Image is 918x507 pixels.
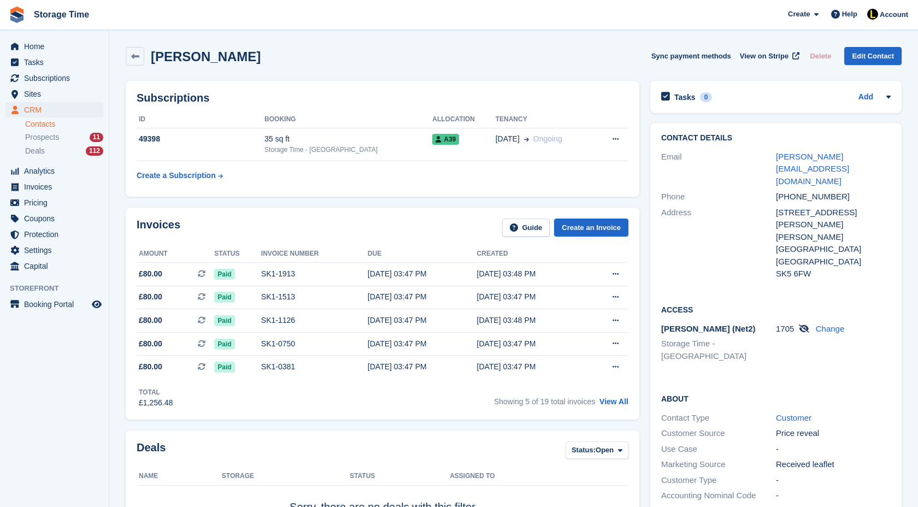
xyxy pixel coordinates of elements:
div: Contact Type [661,412,776,425]
div: Marketing Source [661,458,776,471]
span: £80.00 [139,315,162,326]
div: Phone [661,191,776,203]
a: Storage Time [30,5,93,23]
button: Status: Open [566,441,628,459]
a: Customer [776,413,811,422]
th: Assigned to [450,468,628,485]
span: £80.00 [139,361,162,373]
h2: Contact Details [661,134,891,143]
div: SK1-0381 [261,361,368,373]
div: - [776,443,891,456]
img: stora-icon-8386f47178a22dfd0bd8f6a31ec36ba5ce8667c1dd55bd0f319d3a0aa187defe.svg [9,7,25,23]
th: Allocation [432,111,495,128]
span: Paid [214,269,234,280]
div: [PHONE_NUMBER] [776,191,891,203]
a: Deals 112 [25,145,103,157]
div: [DATE] 03:47 PM [368,361,477,373]
div: Price reveal [776,427,891,440]
span: Home [24,39,90,54]
div: SK5 6FW [776,268,891,280]
div: - [776,474,891,487]
th: Booking [264,111,432,128]
span: Account [880,9,908,20]
a: [PERSON_NAME][EMAIL_ADDRESS][DOMAIN_NAME] [776,152,849,186]
div: [DATE] 03:47 PM [477,338,586,350]
th: Tenancy [496,111,595,128]
div: [DATE] 03:47 PM [477,291,586,303]
a: menu [5,297,103,312]
span: Create [788,9,810,20]
img: Laaibah Sarwar [867,9,878,20]
div: Email [661,151,776,188]
a: menu [5,227,103,242]
span: Settings [24,243,90,258]
div: Accounting Nominal Code [661,490,776,502]
a: menu [5,243,103,258]
div: SK1-1913 [261,268,368,280]
a: menu [5,179,103,194]
a: menu [5,39,103,54]
span: Storefront [10,283,109,294]
th: Invoice number [261,245,368,263]
span: Showing 5 of 19 total invoices [494,397,595,406]
a: menu [5,211,103,226]
span: A39 [432,134,459,145]
div: 0 [700,92,713,102]
a: menu [5,163,103,179]
span: Pricing [24,195,90,210]
div: SK1-1126 [261,315,368,326]
span: Help [842,9,857,20]
div: [DATE] 03:47 PM [368,291,477,303]
span: £80.00 [139,291,162,303]
a: menu [5,70,103,86]
th: Name [137,468,222,485]
span: Prospects [25,132,59,143]
li: Storage Time - [GEOGRAPHIC_DATA] [661,338,776,362]
h2: Tasks [674,92,696,102]
span: Open [596,445,614,456]
div: Customer Type [661,474,776,487]
span: [PERSON_NAME] (Net2) [661,324,756,333]
a: menu [5,195,103,210]
a: Change [816,324,845,333]
span: £80.00 [139,268,162,280]
th: Due [368,245,477,263]
th: Status [350,468,450,485]
th: Created [477,245,586,263]
div: Total [139,387,173,397]
span: [DATE] [496,133,520,145]
a: menu [5,102,103,117]
span: Ongoing [533,134,562,143]
div: [STREET_ADDRESS][PERSON_NAME] [776,207,891,231]
span: Paid [214,292,234,303]
a: Create an Invoice [554,219,628,237]
div: Use Case [661,443,776,456]
a: Create a Subscription [137,166,223,186]
a: menu [5,86,103,102]
div: Address [661,207,776,280]
div: - [776,490,891,502]
div: 11 [90,133,103,142]
div: Received leaflet [776,458,891,471]
th: Status [214,245,261,263]
span: Sites [24,86,90,102]
div: [DATE] 03:47 PM [368,315,477,326]
a: Guide [502,219,550,237]
th: ID [137,111,264,128]
a: View on Stripe [735,47,802,65]
div: SK1-0750 [261,338,368,350]
span: Deals [25,146,45,156]
h2: Subscriptions [137,92,628,104]
h2: Deals [137,441,166,462]
div: [DATE] 03:48 PM [477,268,586,280]
span: Analytics [24,163,90,179]
a: Edit Contact [844,47,902,65]
a: menu [5,55,103,70]
th: Amount [137,245,214,263]
span: CRM [24,102,90,117]
a: Contacts [25,119,103,129]
div: Storage Time - [GEOGRAPHIC_DATA] [264,145,432,155]
span: £80.00 [139,338,162,350]
h2: Access [661,304,891,315]
div: [GEOGRAPHIC_DATA] [776,256,891,268]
